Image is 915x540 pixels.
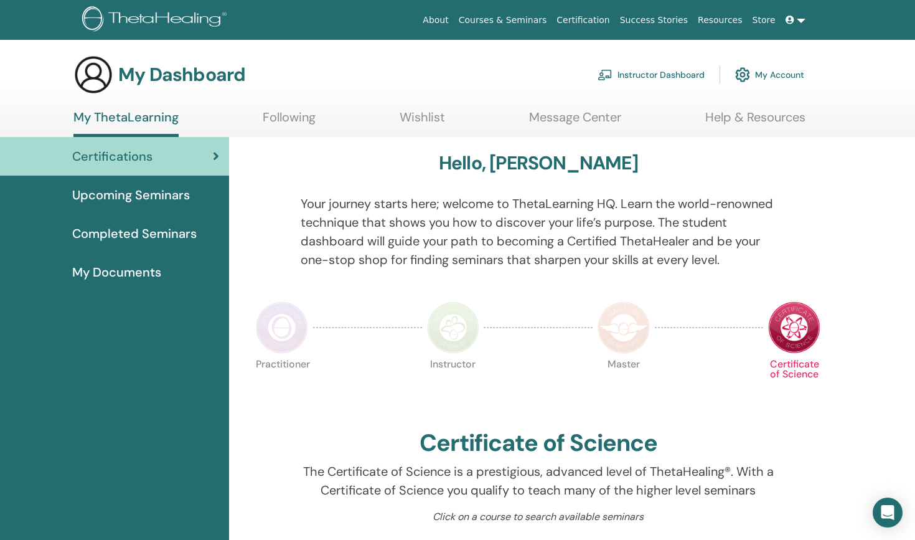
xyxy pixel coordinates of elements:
[735,64,750,85] img: cog.svg
[418,9,453,32] a: About
[598,359,650,412] p: Master
[598,61,705,88] a: Instructor Dashboard
[72,186,190,204] span: Upcoming Seminars
[551,9,614,32] a: Certification
[72,224,197,243] span: Completed Seminars
[256,359,308,412] p: Practitioner
[439,152,638,174] h3: Hello, [PERSON_NAME]
[529,110,621,134] a: Message Center
[454,9,552,32] a: Courses & Seminars
[82,6,231,34] img: logo.png
[873,498,903,528] div: Open Intercom Messenger
[263,110,316,134] a: Following
[615,9,693,32] a: Success Stories
[118,64,245,86] h3: My Dashboard
[301,509,776,524] p: Click on a course to search available seminars
[400,110,445,134] a: Wishlist
[705,110,805,134] a: Help & Resources
[735,61,804,88] a: My Account
[427,359,479,412] p: Instructor
[598,301,650,354] img: Master
[72,147,152,166] span: Certifications
[598,69,612,80] img: chalkboard-teacher.svg
[768,301,820,354] img: Certificate of Science
[768,359,820,412] p: Certificate of Science
[420,429,657,458] h2: Certificate of Science
[256,301,308,354] img: Practitioner
[427,301,479,354] img: Instructor
[73,55,113,95] img: generic-user-icon.jpg
[73,110,179,137] a: My ThetaLearning
[301,194,776,269] p: Your journey starts here; welcome to ThetaLearning HQ. Learn the world-renowned technique that sh...
[693,9,748,32] a: Resources
[301,462,776,500] p: The Certificate of Science is a prestigious, advanced level of ThetaHealing®. With a Certificate ...
[748,9,781,32] a: Store
[72,263,161,282] span: My Documents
